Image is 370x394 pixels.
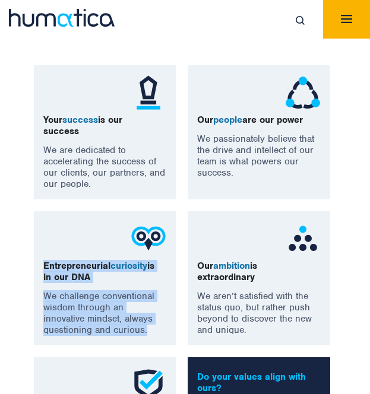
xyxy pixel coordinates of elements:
p: Your is our success [43,115,167,137]
p: Entrepreneurial is in our DNA [43,260,167,283]
span: ambition [213,260,250,272]
p: We are dedicated to accelerating the success of our clients, our partners, and our people. [43,145,167,190]
span: curiosity [110,260,147,272]
p: We aren’t satisfied with the status quo, but rather push beyond to discover the new and unique. [197,291,321,336]
img: logo [9,9,115,27]
img: ico [285,221,321,256]
img: ico [285,75,321,110]
img: menuicon [341,15,352,23]
img: search_icon [296,16,305,25]
p: We passionately believe that the drive and intellect of our team is what powers our success. [197,134,321,179]
p: Do your values align with ours? [197,371,321,394]
img: ico [131,75,166,110]
p: We challenge conventional wisdom through an innovative mindset, always questioning and curious. [43,291,167,336]
p: Our are our power [197,115,321,126]
span: success [62,114,98,126]
img: ico [131,221,166,256]
span: people [213,114,242,126]
p: Our is extraordinary [197,260,321,283]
